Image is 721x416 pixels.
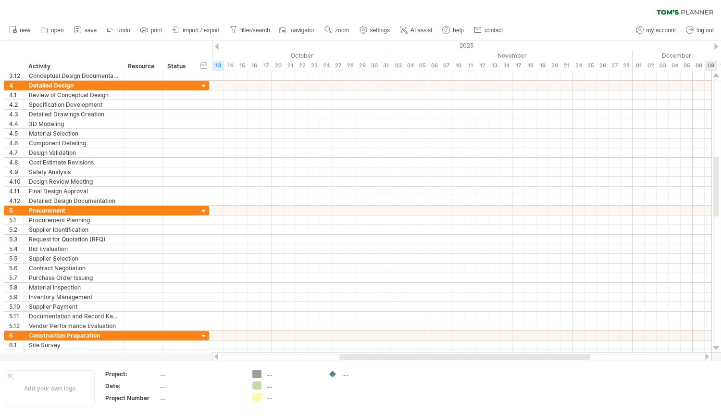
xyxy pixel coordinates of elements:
[29,148,118,157] div: Design Validation
[356,61,368,71] div: Wednesday, 29 October 2025
[29,215,118,225] div: Procurement Planning
[684,24,717,37] a: log out
[117,27,130,34] span: undo
[170,24,223,37] a: import / export
[9,129,24,138] div: 4.5
[236,61,248,71] div: Wednesday, 15 October 2025
[500,61,512,71] div: Friday, 14 November 2025
[29,71,118,80] div: Conceptual Design Documentation
[29,273,118,282] div: Purchase Order Issuing
[344,61,356,71] div: Tuesday, 28 October 2025
[5,370,95,406] div: Add your own logo
[634,24,679,37] a: my account
[404,61,416,71] div: Tuesday, 4 November 2025
[392,61,404,71] div: Monday, 3 November 2025
[9,187,24,196] div: 4.11
[9,350,24,359] div: 6.2
[428,61,440,71] div: Thursday, 6 November 2025
[9,139,24,148] div: 4.6
[240,27,270,34] span: filter/search
[524,61,536,71] div: Tuesday, 18 November 2025
[9,283,24,292] div: 5.8
[29,350,118,359] div: Equipment Mobilization
[464,61,476,71] div: Tuesday, 11 November 2025
[272,61,284,71] div: Monday, 20 October 2025
[9,215,24,225] div: 5.1
[29,292,118,302] div: Inventory Management
[29,225,118,234] div: Supplier Identification
[9,158,24,167] div: 4.8
[9,235,24,244] div: 5.3
[29,119,118,128] div: 3D Modeling
[85,27,97,34] span: save
[696,27,714,34] span: log out
[9,225,24,234] div: 5.2
[20,27,30,34] span: new
[368,61,380,71] div: Thursday, 30 October 2025
[9,254,24,263] div: 5.5
[38,24,67,37] a: open
[29,139,118,148] div: Component Detailing
[9,273,24,282] div: 5.7
[29,100,118,109] div: Specification Development
[9,340,24,350] div: 6.1
[9,71,24,80] div: 3.12
[72,24,99,37] a: save
[9,177,24,186] div: 4.10
[9,110,24,119] div: 4.3
[29,283,118,292] div: Material Inspection
[29,244,118,253] div: Bid Evaluation
[266,381,319,390] div: ....
[128,62,157,71] div: Resource
[584,61,597,71] div: Tuesday, 25 November 2025
[248,61,260,71] div: Thursday, 16 October 2025
[266,370,319,378] div: ....
[227,24,273,37] a: filter/search
[29,206,118,215] div: Procurement
[278,24,317,37] a: navigator
[392,50,633,61] div: November 2025
[9,264,24,273] div: 5.6
[29,81,118,90] div: Detailed Design
[105,394,158,402] div: Project Number
[322,24,352,37] a: zoom
[476,61,488,71] div: Wednesday, 12 November 2025
[29,90,118,100] div: Review of Conceptual Design
[681,61,693,71] div: Friday, 5 December 2025
[9,81,24,90] div: 4
[104,24,133,37] a: undo
[29,196,118,205] div: Detailed Design Documentation
[9,292,24,302] div: 5.9
[29,167,118,176] div: Safety Analysis
[183,27,220,34] span: import / export
[9,167,24,176] div: 4.9
[9,100,24,109] div: 4.2
[29,331,118,340] div: Construction Preparation
[357,24,393,37] a: settings
[105,382,158,390] div: Date:
[609,61,621,71] div: Thursday, 27 November 2025
[9,244,24,253] div: 5.4
[51,27,64,34] span: open
[29,158,118,167] div: Cost Estimate Revisions
[260,61,272,71] div: Friday, 17 October 2025
[9,206,24,215] div: 5
[9,302,24,311] div: 5.10
[9,148,24,157] div: 4.7
[160,394,241,402] div: ....
[160,370,241,378] div: ....
[29,264,118,273] div: Contract Negotiation
[9,119,24,128] div: 4.4
[105,370,158,378] div: Project:
[560,61,572,71] div: Friday, 21 November 2025
[335,27,349,34] span: zoom
[320,61,332,71] div: Friday, 24 October 2025
[380,61,392,71] div: Friday, 31 October 2025
[9,331,24,340] div: 6
[452,61,464,71] div: Monday, 10 November 2025
[646,27,676,34] span: my account
[572,61,584,71] div: Monday, 24 November 2025
[488,61,500,71] div: Thursday, 13 November 2025
[332,61,344,71] div: Monday, 27 October 2025
[29,235,118,244] div: Request for Quotation (RFQ)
